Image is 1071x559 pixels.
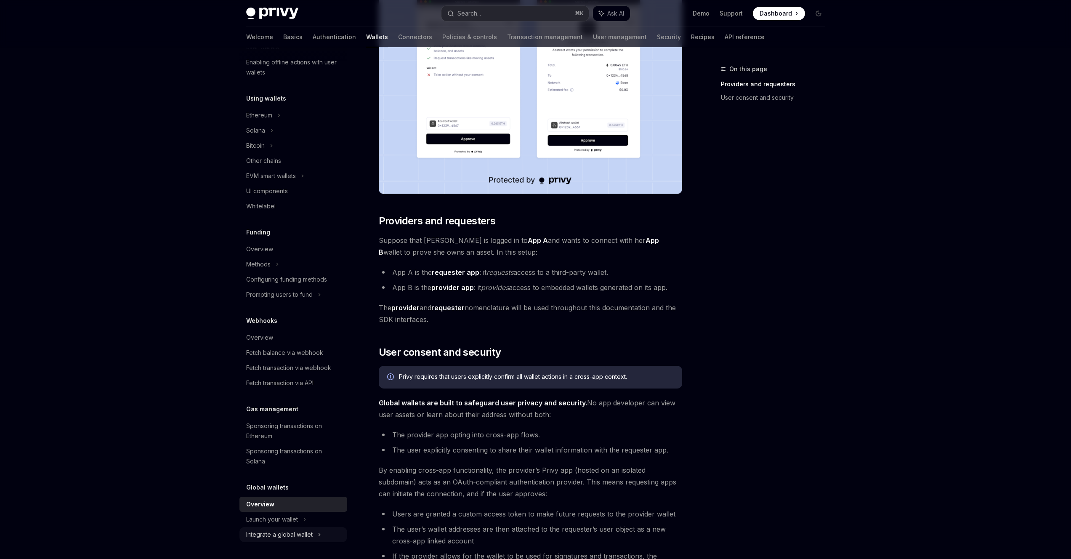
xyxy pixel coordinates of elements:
[313,27,356,47] a: Authentication
[657,27,681,47] a: Security
[246,141,265,151] div: Bitcoin
[239,418,347,444] a: Sponsoring transactions on Ethereum
[432,268,479,277] strong: requester app
[239,184,347,199] a: UI components
[239,360,347,375] a: Fetch transaction via webhook
[246,110,272,120] div: Ethereum
[246,290,313,300] div: Prompting users to fund
[379,523,682,547] li: The user’s wallet addresses are then attached to the requester’s user object as a new cross-app l...
[246,514,298,524] div: Launch your wallet
[398,27,432,47] a: Connectors
[239,272,347,287] a: Configuring funding methods
[246,274,327,285] div: Configuring funding methods
[246,499,274,509] div: Overview
[239,153,347,168] a: Other chains
[246,316,277,326] h5: Webhooks
[379,429,682,441] li: The provider app opting into cross-app flows.
[575,10,584,17] span: ⌘ K
[239,375,347,391] a: Fetch transaction via API
[379,397,682,421] span: No app developer can view user assets or learn about their address without both:
[486,268,513,277] em: requests
[246,482,289,492] h5: Global wallets
[283,27,303,47] a: Basics
[246,186,288,196] div: UI components
[593,6,630,21] button: Ask AI
[246,171,296,181] div: EVM smart wallets
[379,399,587,407] strong: Global wallets are built to safeguard user privacy and security.
[379,214,496,228] span: Providers and requesters
[379,234,682,258] span: Suppose that [PERSON_NAME] is logged in to and wants to connect with her wallet to prove she owns...
[725,27,765,47] a: API reference
[379,508,682,520] li: Users are granted a custom access token to make future requests to the provider wallet
[441,6,589,21] button: Search...⌘K
[246,259,271,269] div: Methods
[607,9,624,18] span: Ask AI
[507,27,583,47] a: Transaction management
[379,236,659,256] strong: App B
[721,77,832,91] a: Providers and requesters
[379,282,682,293] li: App B is the : it access to embedded wallets generated on its app.
[442,27,497,47] a: Policies & controls
[246,404,298,414] h5: Gas management
[239,497,347,512] a: Overview
[379,266,682,278] li: App A is the : it access to a third-party wallet.
[246,348,323,358] div: Fetch balance via webhook
[720,9,743,18] a: Support
[239,330,347,345] a: Overview
[391,303,420,312] strong: provider
[239,55,347,80] a: Enabling offline actions with user wallets
[691,27,715,47] a: Recipes
[812,7,825,20] button: Toggle dark mode
[246,378,314,388] div: Fetch transaction via API
[379,464,682,500] span: By enabling cross-app functionality, the provider’s Privy app (hosted on an isolated subdomain) a...
[721,91,832,104] a: User consent and security
[239,444,347,469] a: Sponsoring transactions on Solana
[431,283,474,292] strong: provider app
[729,64,767,74] span: On this page
[246,446,342,466] div: Sponsoring transactions on Solana
[239,199,347,214] a: Whitelabel
[481,283,509,292] em: provides
[366,27,388,47] a: Wallets
[246,201,276,211] div: Whitelabel
[753,7,805,20] a: Dashboard
[246,421,342,441] div: Sponsoring transactions on Ethereum
[246,156,281,166] div: Other chains
[246,363,331,373] div: Fetch transaction via webhook
[379,302,682,325] span: The and nomenclature will be used throughout this documentation and the SDK interfaces.
[593,27,647,47] a: User management
[431,303,465,312] strong: requester
[239,242,347,257] a: Overview
[246,27,273,47] a: Welcome
[246,333,273,343] div: Overview
[528,236,548,245] strong: App A
[457,8,481,19] div: Search...
[379,444,682,456] li: The user explicitly consenting to share their wallet information with the requester app.
[239,345,347,360] a: Fetch balance via webhook
[379,346,501,359] span: User consent and security
[387,373,396,382] svg: Info
[246,125,265,136] div: Solana
[246,8,298,19] img: dark logo
[760,9,792,18] span: Dashboard
[246,530,313,540] div: Integrate a global wallet
[246,93,286,104] h5: Using wallets
[399,373,674,382] div: Privy requires that users explicitly confirm all wallet actions in a cross-app context.
[246,57,342,77] div: Enabling offline actions with user wallets
[246,244,273,254] div: Overview
[246,227,270,237] h5: Funding
[693,9,710,18] a: Demo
